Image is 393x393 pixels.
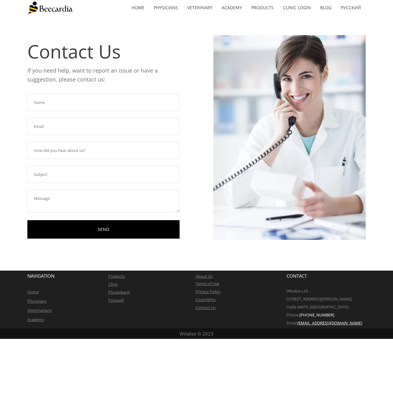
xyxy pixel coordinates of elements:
a: Blog [316,1,336,15]
span: [STREET_ADDRESS][PERSON_NAME] [287,296,352,302]
span: Haifa 34970, [GEOGRAPHIC_DATA] [287,304,349,310]
a: Русский [108,297,124,303]
a: [EMAIL_ADDRESS][DOMAIN_NAME] [297,320,362,326]
a: Veterinary [183,1,217,15]
input: Email [27,118,180,135]
a: roducts [111,273,125,279]
a: Academy [27,317,44,322]
a: Privacy Policy [196,289,220,294]
a: Clinic [108,281,118,287]
a: Contact Us [196,305,216,310]
span: Email: [287,320,297,326]
span: If you need help, want to report an issue or have a suggestion, please contact us: [27,67,158,83]
a: Русский [336,1,366,15]
img: Beecardia [27,2,73,14]
a: Home [27,289,39,295]
a: Clinic Login [278,1,316,15]
a: Physicians [149,1,183,15]
a: Products [247,1,278,15]
input: Subject [27,166,180,183]
span: Witalize Ltd. [287,288,309,294]
a: Terms of Use [196,281,219,286]
span: Witalize © 2023 [180,331,213,337]
span: NAVIGATION [27,273,54,279]
a: Copyrights [196,297,216,302]
input: Name [27,94,180,111]
span: Contact Us [27,39,121,64]
a: About Us [196,273,212,279]
span: CONTACT [287,273,307,279]
a: P [108,273,111,279]
a: Physiobank [108,289,130,295]
input: How did you hear about us? [27,142,180,159]
a: home [127,1,149,15]
span: Phone: [287,312,300,318]
a: Physicians [27,298,46,304]
a: Academy [217,1,247,15]
a: SEND [27,220,180,239]
span: [PHONE_NUMBER] [300,312,334,318]
a: Veterinarians [27,308,52,313]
